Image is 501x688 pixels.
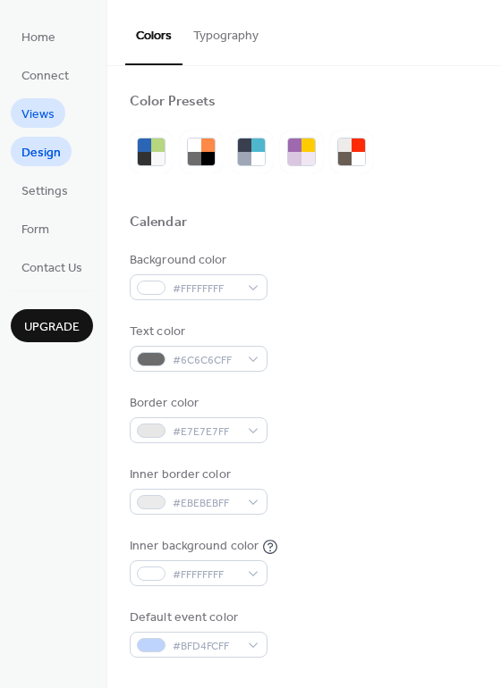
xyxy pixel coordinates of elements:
div: Inner border color [130,466,264,484]
div: Inner background color [130,537,259,556]
span: Settings [21,182,68,201]
span: #FFFFFFFF [173,566,239,584]
span: #E7E7E7FF [173,423,239,441]
a: Design [11,137,72,166]
div: Default event color [130,608,264,627]
a: Views [11,98,65,128]
a: Home [11,21,66,51]
span: #FFFFFFFF [173,280,239,298]
div: Color Presets [130,93,216,112]
a: Connect [11,60,80,89]
span: Home [21,29,55,47]
span: Design [21,144,61,163]
div: Border color [130,394,264,413]
a: Contact Us [11,252,93,281]
div: Text color [130,323,264,341]
span: Views [21,105,55,124]
div: Background color [130,251,264,270]
span: Upgrade [24,318,80,337]
span: Form [21,221,49,239]
span: Contact Us [21,259,82,278]
button: Upgrade [11,309,93,342]
span: #6C6C6CFF [173,351,239,370]
a: Form [11,214,60,243]
span: Connect [21,67,69,86]
a: Settings [11,175,79,205]
div: Calendar [130,214,187,232]
span: #EBEBEBFF [173,494,239,513]
span: #BFD4FCFF [173,637,239,656]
